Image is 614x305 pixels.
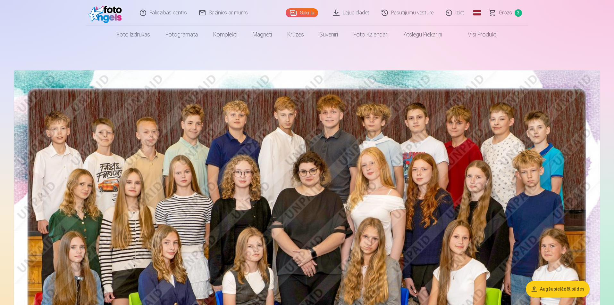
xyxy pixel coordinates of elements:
button: Augšupielādēt bildes [526,281,590,297]
span: Grozs [499,9,512,17]
img: /fa1 [88,3,125,23]
a: Galerija [286,8,318,17]
a: Atslēgu piekariņi [396,26,450,44]
a: Foto izdrukas [109,26,158,44]
span: 3 [515,9,522,17]
a: Suvenīri [312,26,346,44]
a: Magnēti [245,26,280,44]
a: Foto kalendāri [346,26,396,44]
a: Krūzes [280,26,312,44]
a: Visi produkti [450,26,505,44]
a: Fotogrāmata [158,26,206,44]
a: Komplekti [206,26,245,44]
